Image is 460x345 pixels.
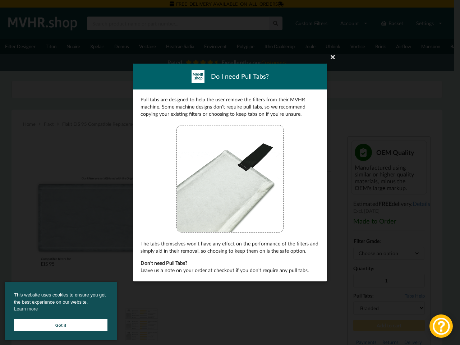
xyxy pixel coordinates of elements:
b: Don't need Pull Tabs? [141,260,187,266]
span: This website uses cookies to ensure you get the best experience on our website. [14,291,107,314]
a: Got it cookie [14,319,107,331]
div: cookieconsent [5,282,117,340]
span: Do I need Pull Tabs? [211,72,269,81]
img: mvhr-inverted.png [192,70,204,83]
p: Pull tabs are designed to help the user remove the filters from their MVHR machine. Some machine ... [141,96,319,118]
a: cookies - Learn more [14,305,38,313]
p: The tabs themselves won't have any effect on the performance of the filters and simply aid in the... [141,240,319,254]
img: Label_GIF_Small.gif [176,125,284,233]
p: Leave us a note on your order at checkout if you don't require any pull tabs. [141,259,319,274]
